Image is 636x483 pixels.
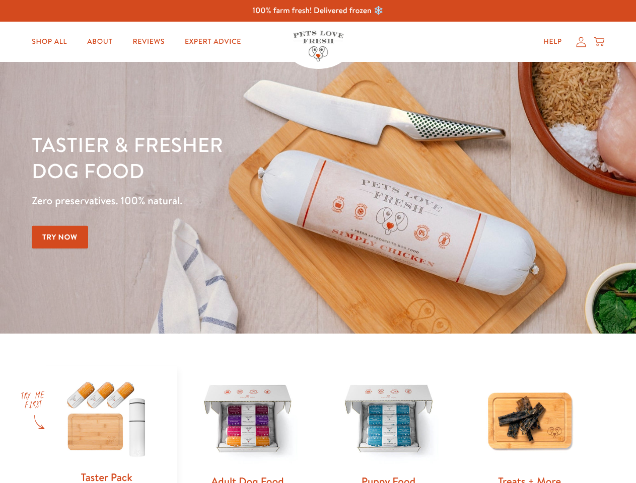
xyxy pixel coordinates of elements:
a: Shop All [24,32,75,52]
a: Help [535,32,570,52]
a: Try Now [32,226,88,249]
a: Reviews [124,32,172,52]
a: Expert Advice [177,32,249,52]
img: Pets Love Fresh [293,31,343,61]
h1: Tastier & fresher dog food [32,131,413,184]
p: Zero preservatives. 100% natural. [32,192,413,210]
a: About [79,32,120,52]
